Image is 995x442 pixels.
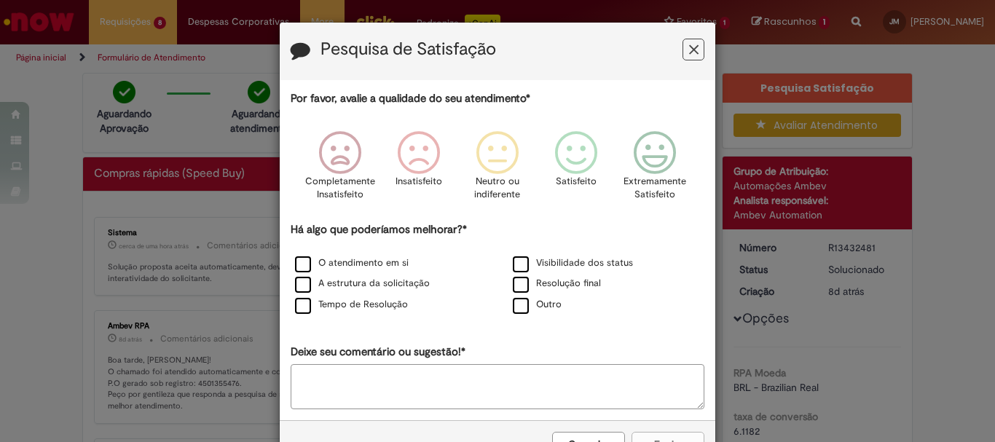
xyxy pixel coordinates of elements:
div: Satisfeito [539,120,613,220]
p: Extremamente Satisfeito [624,175,686,202]
label: Por favor, avalie a qualidade do seu atendimento* [291,91,530,106]
div: Neutro ou indiferente [460,120,535,220]
label: Resolução final [513,277,601,291]
label: Visibilidade dos status [513,256,633,270]
p: Insatisfeito [396,175,442,189]
p: Satisfeito [556,175,597,189]
label: Outro [513,298,562,312]
label: Tempo de Resolução [295,298,408,312]
p: Neutro ou indiferente [471,175,524,202]
label: Deixe seu comentário ou sugestão!* [291,344,465,360]
p: Completamente Insatisfeito [305,175,375,202]
label: O atendimento em si [295,256,409,270]
label: Pesquisa de Satisfação [320,40,496,59]
div: Extremamente Satisfeito [618,120,692,220]
div: Insatisfeito [382,120,456,220]
div: Há algo que poderíamos melhorar?* [291,222,704,316]
div: Completamente Insatisfeito [302,120,377,220]
label: A estrutura da solicitação [295,277,430,291]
